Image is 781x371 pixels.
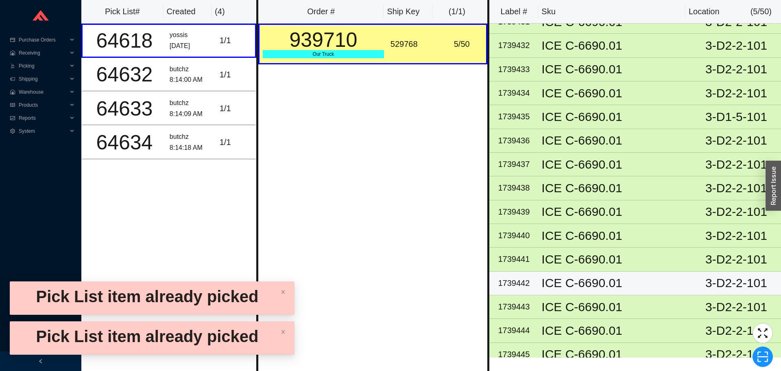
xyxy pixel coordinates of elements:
div: 1739439 [493,205,535,219]
div: ICE C-6690.01 [541,253,688,266]
span: Picking [19,59,68,72]
div: 1739444 [493,324,535,337]
div: butchz [170,132,213,143]
div: 1739443 [493,300,535,314]
div: ICE C-6690.01 [541,63,688,75]
div: 1 / 1 [220,34,252,47]
div: ICE C-6690.01 [541,158,688,171]
div: 64633 [86,99,163,119]
div: ICE C-6690.01 [541,87,688,99]
div: 1739437 [493,158,535,171]
button: scan [753,347,773,367]
div: ICE C-6690.01 [541,230,688,242]
div: ICE C-6690.01 [541,301,688,313]
span: fund [10,116,15,121]
span: Reports [19,112,68,125]
div: ICE C-6690.01 [541,348,688,360]
div: 1739434 [493,86,535,100]
div: ICE C-6690.01 [541,182,688,194]
span: setting [10,129,15,134]
div: Location [689,5,720,18]
button: fullscreen [753,323,773,343]
div: Pick List item already picked [16,326,278,347]
div: 1739441 [493,252,535,266]
div: 64632 [86,64,163,85]
div: 5 / 50 [441,37,483,51]
div: 1739445 [493,348,535,361]
div: 3-D2-2-101 [695,16,778,28]
div: 1739433 [493,63,535,76]
span: scan [753,351,772,363]
span: credit-card [10,37,15,42]
div: 3-D2-2-101 [695,325,778,337]
div: 3-D2-2-101 [695,134,778,147]
div: 1 / 1 [220,102,252,115]
div: butchz [170,64,213,75]
div: 3-D2-2-101 [695,40,778,52]
div: 939710 [263,30,384,50]
div: 3-D2-2-101 [695,158,778,171]
div: ICE C-6690.01 [541,16,688,28]
div: [DATE] [170,41,213,52]
span: close [281,329,286,334]
div: 8:14:00 AM [170,75,213,86]
div: 1739436 [493,134,535,147]
div: 3-D2-2-101 [695,301,778,313]
div: ICE C-6690.01 [541,111,688,123]
div: 1739432 [493,39,535,52]
span: Shipping [19,72,68,86]
div: ( 4 ) [215,5,247,18]
div: 1 / 1 [220,68,252,81]
div: 8:14:18 AM [170,143,213,154]
span: read [10,103,15,108]
div: 8:14:09 AM [170,109,213,120]
div: ICE C-6690.01 [541,325,688,337]
div: ICE C-6690.01 [541,134,688,147]
div: Pick List item already picked [16,286,278,307]
span: Purchase Orders [19,33,68,46]
div: ICE C-6690.01 [541,40,688,52]
div: ICE C-6690.01 [541,206,688,218]
div: 1 / 1 [220,136,252,149]
span: Receiving [19,46,68,59]
div: 3-D1-5-101 [695,111,778,123]
div: ( 1 / 1 ) [436,5,478,18]
div: 1739438 [493,181,535,195]
span: System [19,125,68,138]
div: 64634 [86,132,163,153]
div: 3-D2-2-101 [695,206,778,218]
div: 529768 [390,37,434,51]
div: 3-D2-2-101 [695,87,778,99]
div: 3-D2-2-101 [695,182,778,194]
div: 3-D2-2-101 [695,277,778,289]
div: 3-D2-2-101 [695,230,778,242]
div: 64618 [86,31,163,51]
span: fullscreen [753,327,772,339]
div: ICE C-6690.01 [541,277,688,289]
div: 3-D2-2-101 [695,348,778,360]
span: close [281,290,286,294]
div: 1739440 [493,229,535,242]
div: yossis [170,30,213,41]
div: Our Truck [263,50,384,58]
div: 1739435 [493,110,535,123]
div: 1739442 [493,277,535,290]
div: butchz [170,98,213,109]
span: Products [19,99,68,112]
span: Warehouse [19,86,68,99]
div: 3-D2-2-101 [695,253,778,266]
div: 3-D2-2-101 [695,63,778,75]
div: ( 5 / 50 ) [750,5,772,18]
